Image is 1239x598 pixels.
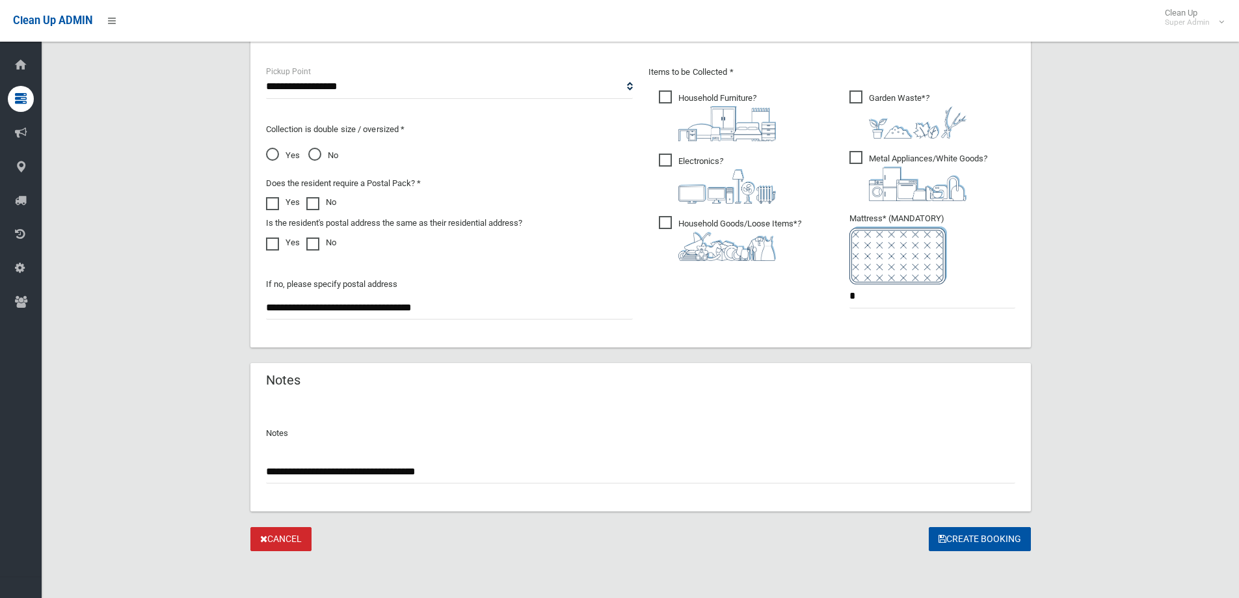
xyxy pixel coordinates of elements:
[250,368,316,393] header: Notes
[266,148,300,163] span: Yes
[678,219,801,261] i: ?
[869,154,987,201] i: ?
[306,235,336,251] label: No
[308,148,338,163] span: No
[869,106,966,139] img: 4fd8a5c772b2c999c83690221e5242e0.png
[659,90,776,141] span: Household Furniture
[306,195,336,210] label: No
[849,213,1015,284] span: Mattress* (MANDATORY)
[266,215,522,231] label: Is the resident's postal address the same as their residential address?
[678,106,776,141] img: aa9efdbe659d29b613fca23ba79d85cb.png
[266,122,633,137] p: Collection is double size / oversized *
[678,156,776,204] i: ?
[678,232,776,261] img: b13cc3517677393f34c0a387616ef184.png
[266,195,300,210] label: Yes
[678,93,776,141] i: ?
[648,64,1015,80] p: Items to be Collected *
[250,527,312,551] a: Cancel
[266,426,1015,441] p: Notes
[659,154,776,204] span: Electronics
[849,90,966,139] span: Garden Waste*
[659,216,801,261] span: Household Goods/Loose Items*
[1158,8,1223,27] span: Clean Up
[849,151,987,201] span: Metal Appliances/White Goods
[266,277,397,292] label: If no, please specify postal address
[849,226,947,284] img: e7408bece873d2c1783593a074e5cb2f.png
[13,14,92,27] span: Clean Up ADMIN
[869,93,966,139] i: ?
[1165,18,1210,27] small: Super Admin
[678,169,776,204] img: 394712a680b73dbc3d2a6a3a7ffe5a07.png
[929,527,1031,551] button: Create Booking
[266,176,421,191] label: Does the resident require a Postal Pack? *
[266,235,300,251] label: Yes
[869,167,966,201] img: 36c1b0289cb1767239cdd3de9e694f19.png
